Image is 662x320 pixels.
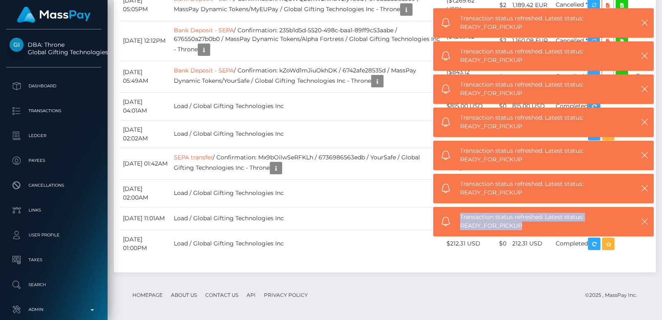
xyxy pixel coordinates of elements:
[129,289,166,301] a: Homepage
[10,254,98,266] p: Taxes
[120,148,171,179] td: [DATE] 01:42AM
[120,230,171,257] td: [DATE] 01:00PM
[460,47,625,65] span: Transaction status refreshed. Latest status: READY_FOR_PICKUP
[444,21,488,61] td: ($1,269.62 USD)
[171,61,444,92] td: / Confirmation: kZoWd1mJiuOkhDK / 6742afe28535d / MassPay Dynamic Tokens/YourSafe / Global Giftin...
[10,229,98,241] p: User Profile
[488,92,509,120] td: $0
[243,289,259,301] a: API
[10,130,98,142] p: Ledger
[488,21,509,61] td: $2
[460,147,625,164] span: Transaction status refreshed. Latest status: READY_FOR_PICKUP
[10,204,98,217] p: Links
[120,120,171,148] td: [DATE] 02:02AM
[6,200,101,221] a: Links
[120,207,171,230] td: [DATE] 11:01AM
[10,179,98,192] p: Cancellations
[444,92,488,120] td: $815.00 USD
[6,41,101,56] span: DBA: Throne Global Gifting Technologies Inc
[174,154,213,161] a: SEPA transfer
[585,291,643,300] div: © 2025 , MassPay Inc.
[460,113,625,131] span: Transaction status refreshed. Latest status: READY_FOR_PICKUP
[460,14,625,31] span: Transaction status refreshed. Latest status: READY_FOR_PICKUP
[6,175,101,196] a: Cancellations
[553,92,650,120] td: Completed
[168,289,200,301] a: About Us
[6,225,101,245] a: User Profile
[6,101,101,121] a: Transactions
[6,250,101,270] a: Taxes
[6,150,101,171] a: Payees
[174,26,234,34] a: Bank Deposit - SEPA
[460,213,625,230] span: Transaction status refreshed. Latest status: READY_FOR_PICKUP
[509,21,553,61] td: 1,160.08 EUR
[171,230,444,257] td: Load / Global Gifting Technologies Inc
[6,76,101,96] a: Dashboard
[509,230,553,257] td: 212.31 USD
[120,179,171,207] td: [DATE] 02:00AM
[174,67,234,74] a: Bank Deposit - SEPA
[171,92,444,120] td: Load / Global Gifting Technologies Inc
[10,80,98,92] p: Dashboard
[120,61,171,92] td: [DATE] 05:49AM
[10,38,24,52] img: Global Gifting Technologies Inc
[6,125,101,146] a: Ledger
[171,179,444,207] td: Load / Global Gifting Technologies Inc
[553,230,650,257] td: Completed
[10,154,98,167] p: Payees
[202,289,242,301] a: Contact Us
[6,274,101,295] a: Search
[10,303,98,316] p: Admin
[460,180,625,197] span: Transaction status refreshed. Latest status: READY_FOR_PICKUP
[171,21,444,61] td: / Confirmation: 235b1d5d-5520-498c-baa1-89ff9c53aabe / 676550a27b0b0 / MassPay Dynamic Tokens/Alp...
[488,230,509,257] td: $0
[120,92,171,120] td: [DATE] 04:01AM
[17,7,91,23] img: MassPay Logo
[6,299,101,320] a: Admin
[261,289,311,301] a: Privacy Policy
[120,21,171,61] td: [DATE] 12:12PM
[171,148,444,179] td: / Confirmation: Mx9bOilwSeRFKLh / 6736986563edb / YourSafe / Global Gifting Technologies Inc - Th...
[553,21,650,61] td: Cancelled *
[171,120,444,148] td: Load / Global Gifting Technologies Inc
[171,207,444,230] td: Load / Global Gifting Technologies Inc
[460,80,625,98] span: Transaction status refreshed. Latest status: READY_FOR_PICKUP
[509,92,553,120] td: 815.00 USD
[10,279,98,291] p: Search
[10,105,98,117] p: Transactions
[444,230,488,257] td: $212.31 USD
